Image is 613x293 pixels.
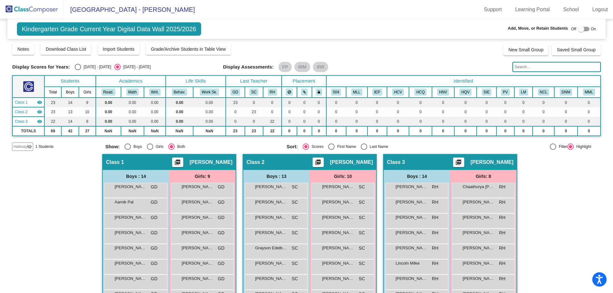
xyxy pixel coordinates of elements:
span: RH [499,245,505,252]
button: HNV [437,89,449,96]
span: [PERSON_NAME] [182,245,214,251]
button: HCV [392,89,404,96]
a: School [558,4,584,15]
button: Work Sk. [200,89,219,96]
span: Download Class List [46,47,86,52]
td: 9 [79,98,95,107]
td: 0 [346,107,367,117]
span: Display Assessments: [223,64,274,70]
span: RH [432,260,438,267]
span: Class 1 [106,159,124,165]
th: Monitored ML [578,87,601,98]
div: Boys [131,144,142,150]
button: Read. [102,89,116,96]
td: 0 [496,117,514,126]
span: [PERSON_NAME] [182,214,214,221]
span: GD [151,260,157,267]
td: 0 [432,98,454,107]
span: [PERSON_NAME] Hand [396,245,428,251]
td: 0.00 [121,117,144,126]
span: SC [359,245,365,252]
span: Add, Move, or Retain Students [508,25,568,32]
span: SC [359,214,365,221]
span: Aarnik Pal [115,199,147,205]
td: 0 [226,117,245,126]
button: Writ. [149,89,161,96]
td: 0 [387,126,409,136]
span: RH [432,230,438,236]
span: SC [292,230,298,236]
span: GD [218,199,224,206]
td: 0 [387,98,409,107]
td: 8 [79,117,95,126]
span: RH [499,230,505,236]
td: 0 [367,107,387,117]
span: [PERSON_NAME] [PERSON_NAME] [182,260,214,267]
td: 0 [367,117,387,126]
span: Grayson Edelbrock [255,245,287,251]
td: 0 [282,126,297,136]
td: 0 [477,107,496,117]
td: 0.00 [193,117,226,126]
td: 0 [533,117,554,126]
td: 0.00 [144,98,166,107]
span: Class 3 [387,159,405,165]
th: Parent Volunteer [496,87,514,98]
td: 0.00 [166,117,193,126]
span: [PERSON_NAME] [115,230,147,236]
span: SC [359,199,365,206]
th: Boys [61,87,79,98]
span: [PERSON_NAME] [115,260,147,267]
td: 23 [226,98,245,107]
span: [PERSON_NAME] [182,199,214,205]
td: Ginger Donohue - No Class Name [12,98,44,107]
button: NCL [538,89,549,96]
mat-chip: FP [278,62,292,72]
td: 0 [432,107,454,117]
td: 0 [326,117,346,126]
th: Hi Cap - Verbal & Quantitative Qualification [454,87,477,98]
mat-radio-group: Select an option [287,143,463,150]
span: [PERSON_NAME] [396,214,428,221]
span: [PERSON_NAME] [115,214,147,221]
th: Keep away students [282,87,297,98]
span: Saved Small Group [557,47,595,52]
span: [PERSON_NAME] [396,199,428,205]
span: GD [218,245,224,252]
td: 14 [61,98,79,107]
td: Samantha Connors - No Class Name [12,107,44,117]
span: RH [499,184,505,190]
span: GD [151,245,157,252]
div: Girls: 8 [450,170,517,183]
span: [PERSON_NAME] [396,184,428,190]
mat-chip: IRR [313,62,328,72]
span: [PERSON_NAME] [190,159,232,165]
td: 0 [514,117,533,126]
td: 0 [554,107,578,117]
td: 0 [387,117,409,126]
td: 0 [312,98,326,107]
span: Import Students [103,47,134,52]
span: [PERSON_NAME] [396,230,428,236]
td: 0 [297,98,312,107]
span: [PERSON_NAME] [115,184,147,190]
td: 0 [326,126,346,136]
td: 0.00 [96,98,121,107]
mat-icon: visibility_off [27,144,32,149]
td: 0 [578,117,601,126]
span: [PERSON_NAME] [322,245,354,251]
button: DNM [560,89,572,96]
span: GD [151,230,157,236]
mat-icon: visibility [37,109,42,114]
td: 0.00 [144,117,166,126]
td: 0 [432,117,454,126]
span: [PERSON_NAME] [255,214,287,221]
span: Sort: [287,144,298,150]
td: TOTALS [12,126,44,136]
th: Identified [326,76,601,87]
button: Print Students Details [453,157,464,167]
span: [PERSON_NAME] [322,230,354,236]
td: 14 [61,117,79,126]
input: Search... [512,62,601,72]
td: 0 [496,98,514,107]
